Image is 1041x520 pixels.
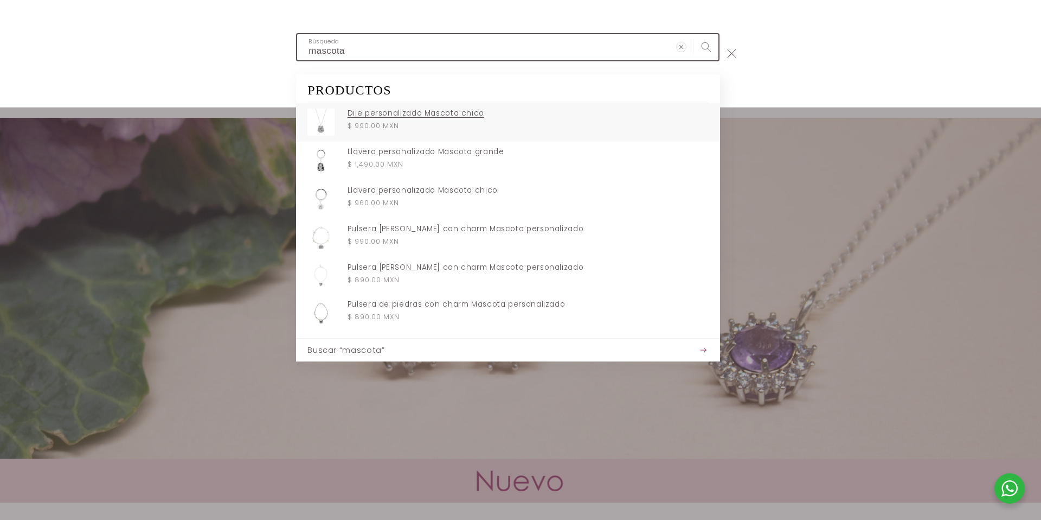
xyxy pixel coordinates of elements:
[296,257,719,294] a: Pulsera [PERSON_NAME] con charm Mascota personalizado $ 890.00 MXN
[669,34,693,59] button: Borrar término de búsqueda
[296,219,719,257] a: Pulsera [PERSON_NAME] con charm Mascota personalizado $ 990.00 MXN
[348,186,709,195] p: Llavero personalizado Mascota chico
[348,147,709,157] p: Llavero personalizado Mascota grande
[307,224,335,251] img: Pulsera de perlas con charm Mascota personalizado
[131,64,170,71] div: Palabras clave
[17,17,26,26] img: logo_orange.svg
[307,300,335,327] img: Pulsera de piedras con charm Mascota personalizado
[348,300,709,309] p: Pulsera de piedras con charm Mascota personalizado
[348,198,400,208] span: $ 960.00 MXN
[307,345,384,356] span: Buscar “mascota”
[30,17,53,26] div: v 4.0.25
[348,224,709,234] p: Pulsera [PERSON_NAME] con charm Mascota personalizado
[17,28,26,37] img: website_grey.svg
[348,109,709,118] p: Dije personalizado Mascota chico
[297,34,718,60] input: Búsqueda
[348,312,400,322] span: $ 890.00 MXN
[119,63,127,72] img: tab_keywords_by_traffic_grey.svg
[348,237,400,247] span: $ 990.00 MXN
[348,160,404,170] span: $ 1,490.00 MXN
[348,263,709,272] p: Pulsera [PERSON_NAME] con charm Mascota personalizado
[307,263,335,288] img: Pulsera de cadena con charm Mascota personalizado
[296,103,719,142] a: Dije personalizado Mascota chico $ 990.00 MXN
[307,147,335,174] img: Llavero personalizado Mascota grande
[307,109,335,136] img: Dije personalizado Mascota chico
[46,63,54,72] img: tab_domain_overview_orange.svg
[296,142,719,180] a: Llavero personalizado Mascota grande $ 1,490.00 MXN
[57,64,83,71] div: Dominio
[307,74,708,103] h2: Productos
[693,34,718,59] button: Búsqueda
[307,186,335,213] img: Llavero personalizado Mascota chico
[296,180,719,219] a: Llavero personalizado Mascota chico $ 960.00 MXN
[348,121,400,131] span: $ 990.00 MXN
[296,294,719,333] a: Pulsera de piedras con charm Mascota personalizado $ 890.00 MXN
[348,275,400,286] span: $ 890.00 MXN
[28,28,121,37] div: Dominio: [DOMAIN_NAME]
[719,41,744,66] button: Cerrar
